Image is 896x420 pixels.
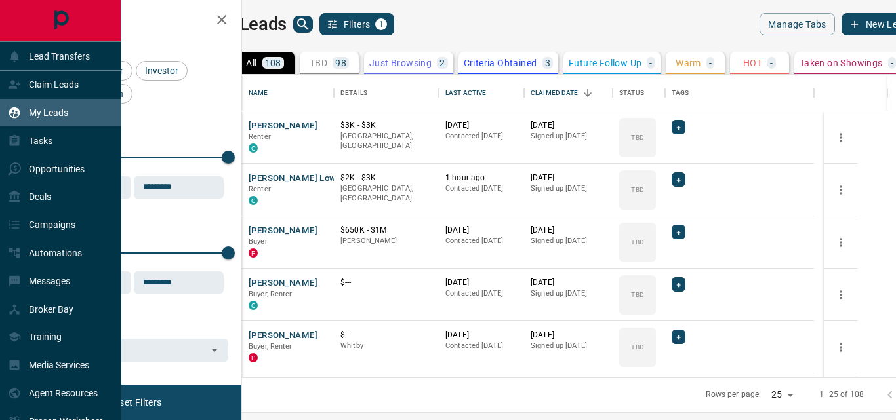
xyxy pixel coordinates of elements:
[831,128,851,147] button: more
[531,330,606,341] p: [DATE]
[531,183,606,194] p: Signed up [DATE]
[631,132,643,142] p: TBD
[445,131,518,142] p: Contacted [DATE]
[249,225,317,237] button: [PERSON_NAME]
[249,330,317,342] button: [PERSON_NAME]
[665,75,814,111] div: Tags
[531,288,606,299] p: Signed up [DATE]
[743,58,762,67] p: HOT
[249,248,258,258] div: property.ca
[709,58,712,67] p: -
[676,58,701,67] p: Warm
[579,84,597,102] button: Sort
[613,75,665,111] div: Status
[445,330,518,341] p: [DATE]
[531,131,606,142] p: Signed up [DATE]
[766,385,798,404] div: 25
[631,290,643,299] p: TBD
[340,131,432,151] p: [GEOGRAPHIC_DATA], [GEOGRAPHIC_DATA]
[369,58,432,67] p: Just Browsing
[445,341,518,351] p: Contacted [DATE]
[249,237,268,246] span: Buyer
[672,75,689,111] div: Tags
[249,290,293,298] span: Buyer, Renter
[676,121,681,134] span: +
[545,58,550,67] p: 3
[445,172,518,183] p: 1 hour ago
[672,120,685,134] div: +
[531,120,606,131] p: [DATE]
[672,225,685,239] div: +
[334,75,439,111] div: Details
[205,341,224,359] button: Open
[265,58,281,67] p: 108
[631,237,643,247] p: TBD
[249,353,258,362] div: property.ca
[464,58,537,67] p: Criteria Obtained
[340,120,432,131] p: $3K - $3K
[246,58,256,67] p: All
[445,120,518,131] p: [DATE]
[377,20,386,29] span: 1
[676,330,681,343] span: +
[676,225,681,239] span: +
[676,173,681,186] span: +
[531,75,579,111] div: Claimed Date
[800,58,883,67] p: Taken on Showings
[531,341,606,351] p: Signed up [DATE]
[770,58,773,67] p: -
[891,58,893,67] p: -
[249,196,258,205] div: condos.ca
[445,183,518,194] p: Contacted [DATE]
[676,278,681,291] span: +
[340,75,367,111] div: Details
[531,277,606,288] p: [DATE]
[319,13,395,35] button: Filters1
[249,172,336,185] button: [PERSON_NAME] Low
[340,277,432,288] p: $---
[211,14,287,35] h1: My Leads
[439,75,524,111] div: Last Active
[293,16,313,33] button: search button
[672,172,685,187] div: +
[340,330,432,341] p: $---
[831,337,851,357] button: more
[340,236,432,246] p: [PERSON_NAME]
[445,225,518,236] p: [DATE]
[340,183,432,204] p: [GEOGRAPHIC_DATA], [GEOGRAPHIC_DATA]
[760,13,834,35] button: Manage Tabs
[531,236,606,246] p: Signed up [DATE]
[619,75,644,111] div: Status
[249,120,317,132] button: [PERSON_NAME]
[242,75,334,111] div: Name
[445,277,518,288] p: [DATE]
[672,330,685,344] div: +
[672,277,685,292] div: +
[249,342,293,351] span: Buyer, Renter
[335,58,346,67] p: 98
[445,236,518,246] p: Contacted [DATE]
[136,61,188,81] div: Investor
[631,185,643,195] p: TBD
[569,58,641,67] p: Future Follow Up
[524,75,613,111] div: Claimed Date
[249,143,258,153] div: condos.ca
[310,58,327,67] p: TBD
[445,75,486,111] div: Last Active
[340,225,432,236] p: $650K - $1M
[42,13,228,29] h2: Filters
[340,341,432,351] p: Whitby
[831,180,851,200] button: more
[531,172,606,183] p: [DATE]
[439,58,445,67] p: 2
[831,285,851,305] button: more
[819,389,864,400] p: 1–25 of 108
[100,391,170,413] button: Reset Filters
[445,288,518,299] p: Contacted [DATE]
[249,75,268,111] div: Name
[249,132,271,141] span: Renter
[631,342,643,352] p: TBD
[249,185,271,193] span: Renter
[340,172,432,183] p: $2K - $3K
[140,66,183,76] span: Investor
